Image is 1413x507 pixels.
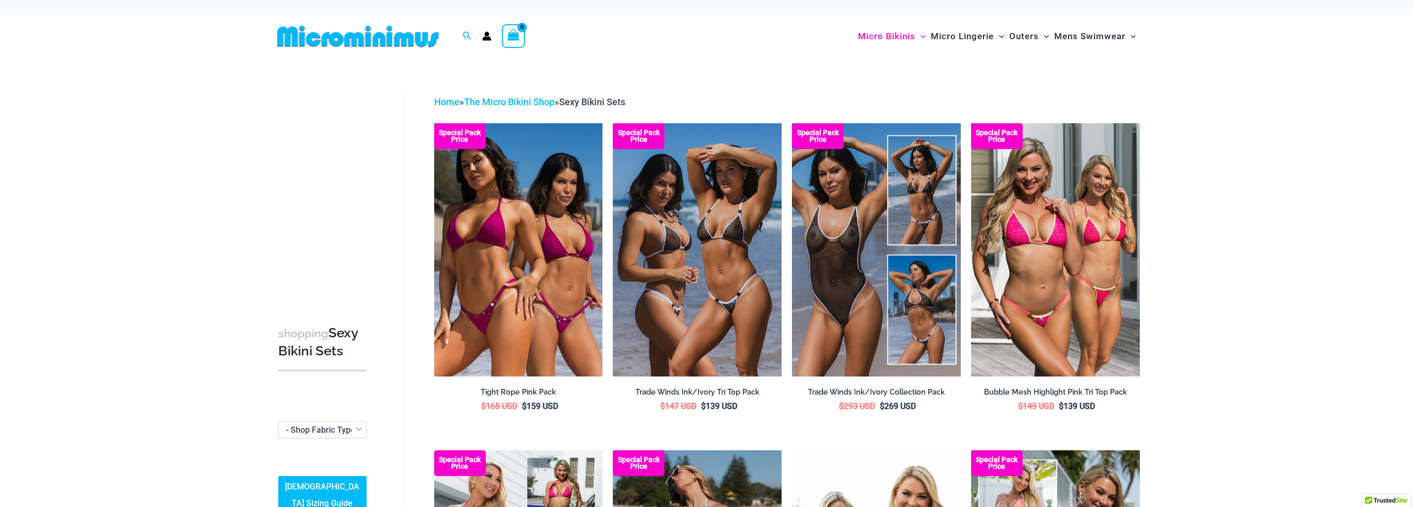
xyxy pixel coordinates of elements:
[971,456,1023,470] b: Special Pack Price
[464,96,554,107] a: The Micro Bikini Shop
[855,21,928,52] a: Micro BikinisMenu ToggleMenu Toggle
[522,401,527,411] span: $
[792,123,961,376] a: Collection Pack Collection Pack b (1)Collection Pack b (1)
[434,387,603,397] h2: Tight Rope Pink Pack
[1009,23,1039,50] span: Outers
[1059,401,1063,411] span: $
[931,23,994,50] span: Micro Lingerie
[434,96,625,107] span: » »
[792,129,844,143] b: Special Pack Price
[792,387,961,397] h2: Trade Winds Ink/Ivory Collection Pack
[434,456,486,470] b: Special Pack Price
[1018,401,1023,411] span: $
[613,123,782,376] a: Top Bum Pack Top Bum Pack bTop Bum Pack b
[1007,21,1052,52] a: OutersMenu ToggleMenu Toggle
[279,422,366,438] span: - Shop Fabric Type
[434,387,603,401] a: Tight Rope Pink Pack
[928,21,1007,52] a: Micro LingerieMenu ToggleMenu Toggle
[434,123,603,376] a: Collection Pack F Collection Pack B (3)Collection Pack B (3)
[660,401,696,411] bdi: 147 USD
[915,23,926,50] span: Menu Toggle
[880,401,884,411] span: $
[880,401,916,411] bdi: 269 USD
[701,401,706,411] span: $
[482,31,491,41] a: Account icon link
[1054,23,1125,50] span: Mens Swimwear
[278,324,367,360] h3: Sexy Bikini Sets
[1018,401,1054,411] bdi: 145 USD
[502,24,526,48] a: View Shopping Cart, empty
[278,327,328,340] span: shopping
[522,401,558,411] bdi: 159 USD
[286,425,355,435] span: - Shop Fabric Type
[1039,23,1049,50] span: Menu Toggle
[481,401,517,411] bdi: 165 USD
[854,19,1140,54] nav: Site Navigation
[613,387,782,397] h2: Trade Winds Ink/Ivory Tri Top Pack
[434,123,603,376] img: Collection Pack F
[839,401,844,411] span: $
[613,456,664,470] b: Special Pack Price
[971,387,1140,401] a: Bubble Mesh Highlight Pink Tri Top Pack
[278,86,371,292] iframe: TrustedSite Certified
[994,23,1004,50] span: Menu Toggle
[971,129,1023,143] b: Special Pack Price
[701,401,737,411] bdi: 139 USD
[1052,21,1138,52] a: Mens SwimwearMenu ToggleMenu Toggle
[613,123,782,376] img: Top Bum Pack
[792,123,961,376] img: Collection Pack
[971,387,1140,397] h2: Bubble Mesh Highlight Pink Tri Top Pack
[1125,23,1136,50] span: Menu Toggle
[1059,401,1095,411] bdi: 139 USD
[481,401,486,411] span: $
[660,401,665,411] span: $
[559,96,625,107] span: Sexy Bikini Sets
[792,387,961,401] a: Trade Winds Ink/Ivory Collection Pack
[971,123,1140,376] img: Tri Top Pack F
[613,387,782,401] a: Trade Winds Ink/Ivory Tri Top Pack
[278,421,367,438] span: - Shop Fabric Type
[434,96,459,107] a: Home
[839,401,875,411] bdi: 293 USD
[434,129,486,143] b: Special Pack Price
[858,23,915,50] span: Micro Bikinis
[613,129,664,143] b: Special Pack Price
[463,30,472,43] a: Search icon link
[273,25,443,48] img: MM SHOP LOGO FLAT
[971,123,1140,376] a: Tri Top Pack F Tri Top Pack BTri Top Pack B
